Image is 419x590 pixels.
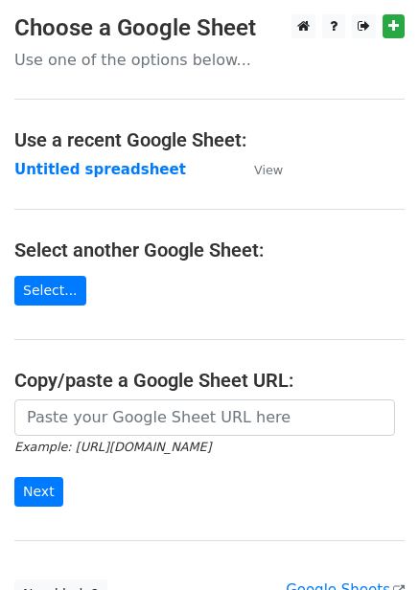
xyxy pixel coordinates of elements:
small: Example: [URL][DOMAIN_NAME] [14,440,211,454]
input: Paste your Google Sheet URL here [14,399,395,436]
small: View [254,163,283,177]
h4: Copy/paste a Google Sheet URL: [14,369,405,392]
h4: Select another Google Sheet: [14,238,405,261]
a: Untitled spreadsheet [14,161,186,178]
a: View [235,161,283,178]
p: Use one of the options below... [14,50,405,70]
input: Next [14,477,63,507]
h3: Choose a Google Sheet [14,14,405,42]
a: Select... [14,276,86,306]
h4: Use a recent Google Sheet: [14,128,405,151]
